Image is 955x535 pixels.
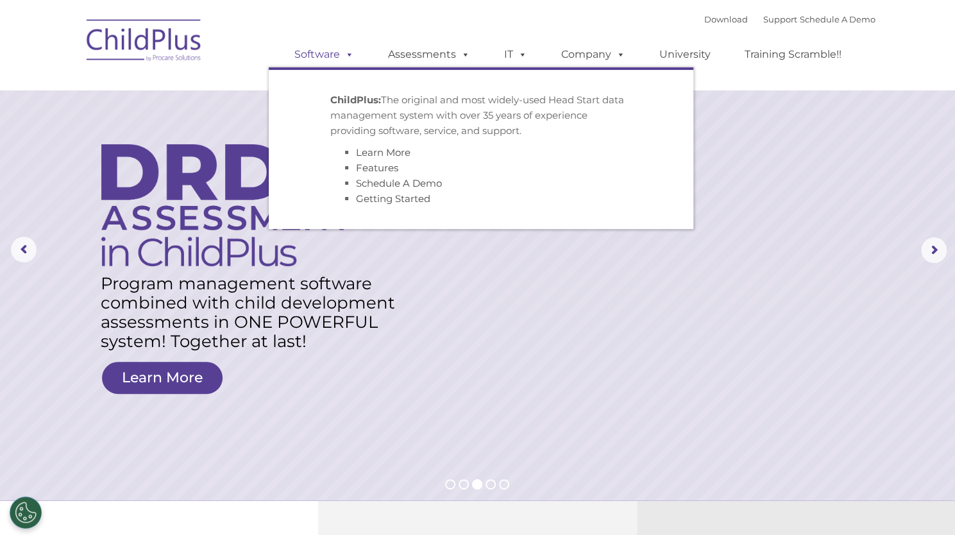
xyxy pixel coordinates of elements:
[80,10,208,74] img: ChildPlus by Procare Solutions
[704,14,875,24] font: |
[491,42,540,67] a: IT
[101,274,407,351] rs-layer: Program management software combined with child development assessments in ONE POWERFUL system! T...
[704,14,748,24] a: Download
[548,42,638,67] a: Company
[800,14,875,24] a: Schedule A Demo
[330,94,381,106] strong: ChildPlus:
[330,92,632,139] p: The original and most widely-used Head Start data management system with over 35 years of experie...
[356,146,410,158] a: Learn More
[282,42,367,67] a: Software
[375,42,483,67] a: Assessments
[10,497,42,529] button: Cookies Settings
[356,192,430,205] a: Getting Started
[178,137,233,147] span: Phone number
[763,14,797,24] a: Support
[732,42,854,67] a: Training Scramble!!
[647,42,723,67] a: University
[178,85,217,94] span: Last name
[356,177,442,189] a: Schedule A Demo
[356,162,398,174] a: Features
[101,144,351,266] img: DRDP Assessment in ChildPlus
[102,362,223,394] a: Learn More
